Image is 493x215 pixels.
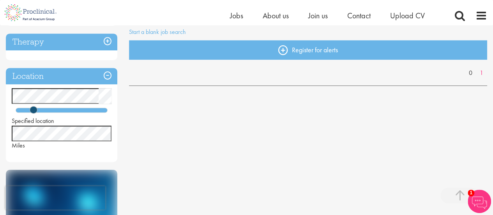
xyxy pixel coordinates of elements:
img: Chatbot [468,190,491,213]
a: 1 [476,69,487,78]
a: Start a blank job search [129,28,186,36]
a: About us [263,11,289,21]
a: Contact [347,11,371,21]
h3: Location [6,68,117,85]
a: Jobs [230,11,243,21]
a: 0 [465,69,476,78]
a: Register for alerts [129,40,487,60]
a: Join us [308,11,328,21]
iframe: reCAPTCHA [5,186,105,210]
span: 1 [468,190,474,196]
span: Specified location [12,117,54,125]
span: Miles [12,141,25,149]
h3: Therapy [6,34,117,50]
a: Upload CV [390,11,425,21]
